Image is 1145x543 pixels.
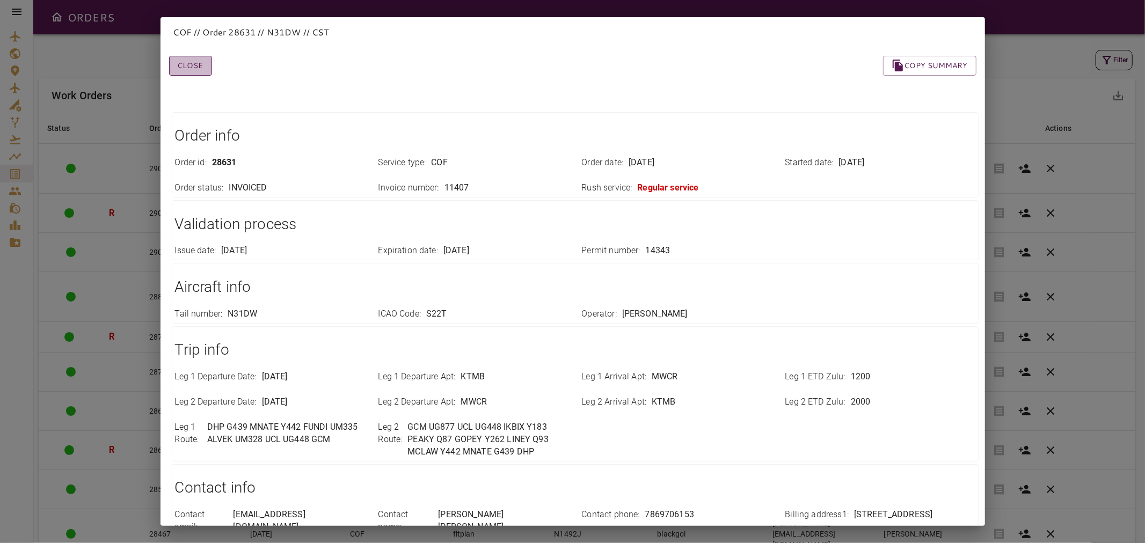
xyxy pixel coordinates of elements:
p: [DATE] [221,245,247,257]
p: Leg 2 Departure Date : [175,396,257,408]
p: 28631 [212,157,237,169]
p: Contact email : [175,509,228,533]
h1: Validation process [175,214,976,235]
p: Permit number : [582,245,640,257]
p: Rush service : [582,182,632,194]
p: Leg 1 Arrival Apt : [582,371,647,383]
p: Contact name : [378,509,433,533]
p: N31DW [228,308,257,320]
p: Leg 1 Departure Apt : [378,371,456,383]
p: [DATE] [262,396,288,408]
p: [DATE] [838,157,864,169]
p: DHP G439 MNATE Y442 FUNDI UM335 ALVEK UM328 UCL UG448 GCM [207,421,366,446]
p: Operator : [582,308,617,320]
p: Leg 2 Arrival Apt : [582,396,647,408]
p: Regular service [637,182,698,194]
h1: Aircraft info [175,276,976,298]
p: Invoice number : [378,182,439,194]
p: [DATE] [262,371,288,383]
p: Leg 2 Route : [378,421,403,458]
p: GCM UG877 UCL UG448 IKBIX Y183 PEAKY Q87 GOPEY Y262 LINEY Q93 MCLAW Y442 MNATE G439 DHP [407,421,568,458]
p: Contact phone : [582,509,640,521]
p: MWCR [652,371,678,383]
p: Tail number : [175,308,223,320]
button: Copy summary [883,56,976,76]
button: Close [169,56,212,76]
p: S22T [426,308,447,320]
p: ICAO Code : [378,308,421,320]
p: [DATE] [443,245,469,257]
p: COF [431,157,447,169]
p: [DATE] [629,157,654,169]
h1: Contact info [175,477,976,498]
p: KTMB [652,396,676,408]
p: Leg 2 Departure Apt : [378,396,456,408]
p: MWCR [461,396,487,408]
h1: Trip info [175,339,976,361]
p: Expiration date : [378,245,438,257]
p: Billing address1 : [785,509,849,521]
p: Leg 1 ETD Zulu : [785,371,845,383]
p: Started date : [785,157,834,169]
h1: Order info [175,125,976,146]
p: Service type : [378,157,426,169]
p: [PERSON_NAME] [PERSON_NAME] [438,509,568,533]
p: 2000 [851,396,871,408]
p: Issue date : [175,245,216,257]
p: [PERSON_NAME] [622,308,688,320]
p: Leg 1 Route : [175,421,202,446]
p: COF // Order 28631 // N31DW // CST [173,26,972,39]
p: 14343 [646,245,670,257]
p: INVOICED [229,182,267,194]
p: Order status : [175,182,224,194]
p: 7869706153 [645,509,695,521]
p: [EMAIL_ADDRESS][DOMAIN_NAME] [234,509,366,533]
p: 11407 [444,182,469,194]
p: KTMB [461,371,485,383]
p: [STREET_ADDRESS] [854,509,932,521]
p: Leg 1 Departure Date : [175,371,257,383]
p: 1200 [851,371,871,383]
p: Order id : [175,157,207,169]
p: Leg 2 ETD Zulu : [785,396,845,408]
p: Order date : [582,157,624,169]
